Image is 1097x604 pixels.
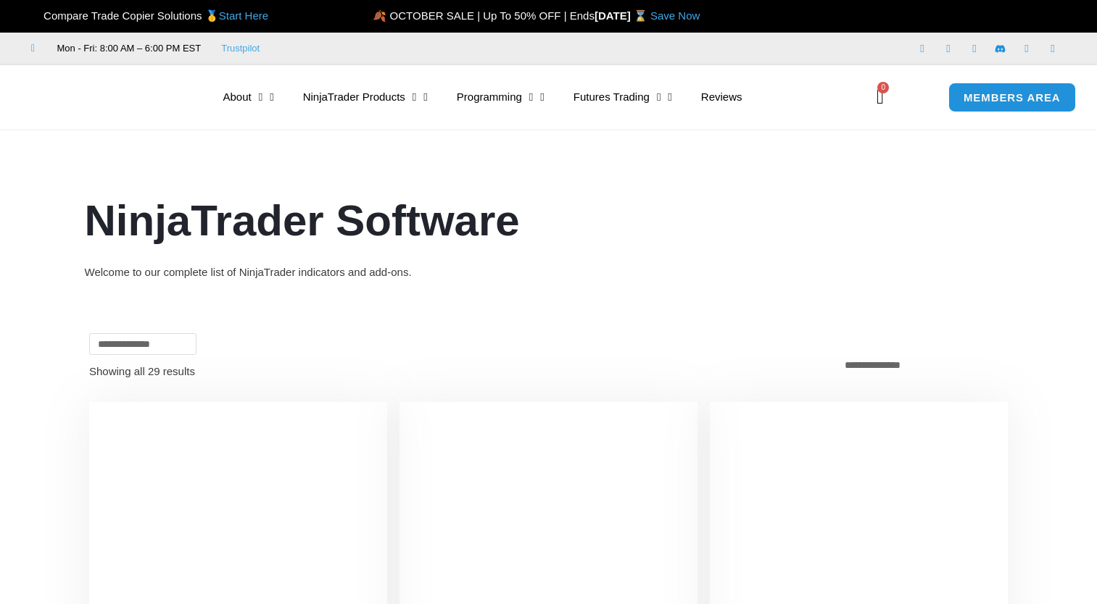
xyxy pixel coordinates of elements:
img: 🏆 [32,10,43,21]
span: 🍂 OCTOBER SALE | Up To 50% OFF | Ends [373,9,595,22]
a: 0 [855,76,906,118]
a: NinjaTrader Products [289,80,442,114]
a: Programming [442,80,559,114]
h1: NinjaTrader Software [85,190,1013,251]
a: Save Now [650,9,700,22]
a: Start Here [219,9,268,22]
a: About [209,80,289,114]
a: Futures Trading [559,80,687,114]
p: Showing all 29 results [89,366,195,377]
div: Welcome to our complete list of NinjaTrader indicators and add-ons. [85,262,1013,282]
a: Trustpilot [221,40,260,57]
a: Reviews [687,80,757,114]
span: Mon - Fri: 8:00 AM – 6:00 PM EST [54,40,202,57]
span: MEMBERS AREA [964,92,1061,103]
strong: [DATE] ⌛ [595,9,650,22]
nav: Menu [209,80,856,114]
img: LogoAI | Affordable Indicators – NinjaTrader [30,71,186,123]
a: MEMBERS AREA [948,83,1076,112]
span: 0 [877,82,889,93]
span: Compare Trade Copier Solutions 🥇 [31,9,268,22]
select: Shop order [837,355,1008,375]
